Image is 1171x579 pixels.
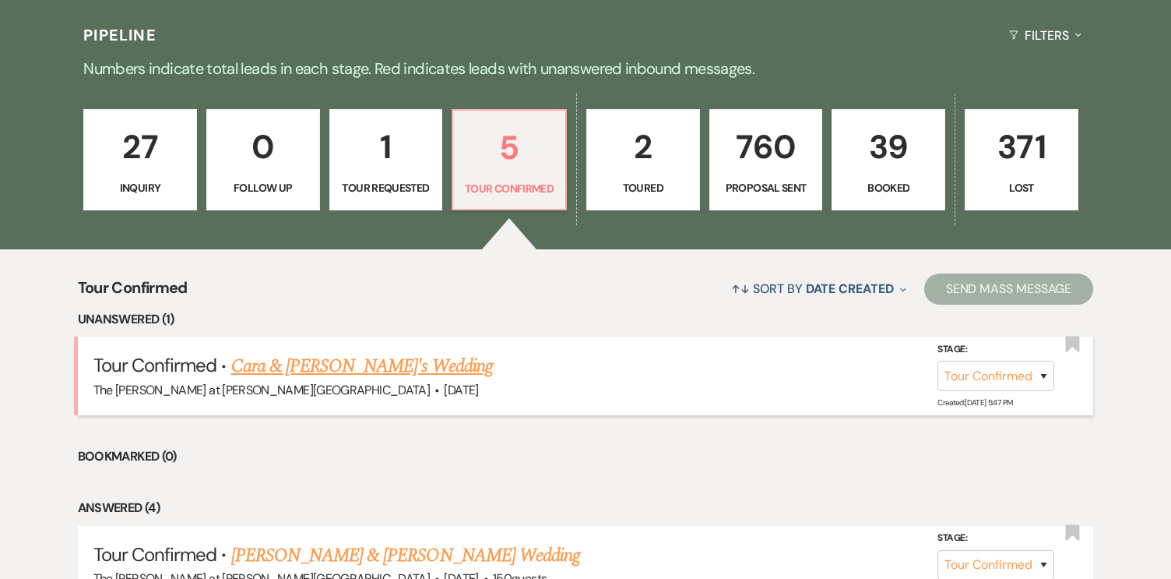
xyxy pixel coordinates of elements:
[93,382,430,398] span: The [PERSON_NAME] at [PERSON_NAME][GEOGRAPHIC_DATA]
[731,281,750,297] span: ↑↓
[1003,15,1088,56] button: Filters
[806,281,894,297] span: Date Created
[596,179,690,196] p: Toured
[78,447,1094,467] li: Bookmarked (0)
[842,121,935,173] p: 39
[93,179,187,196] p: Inquiry
[93,542,217,567] span: Tour Confirmed
[93,353,217,377] span: Tour Confirmed
[93,121,187,173] p: 27
[206,109,320,210] a: 0Follow Up
[216,179,310,196] p: Follow Up
[965,109,1078,210] a: 371Lost
[339,179,433,196] p: Tour Requested
[975,121,1068,173] p: 371
[452,109,567,210] a: 5Tour Confirmed
[329,109,443,210] a: 1Tour Requested
[25,56,1146,81] p: Numbers indicate total leads in each stage. Red indicates leads with unanswered inbound messages.
[924,274,1094,305] button: Send Mass Message
[832,109,945,210] a: 39Booked
[339,121,433,173] p: 1
[586,109,700,210] a: 2Toured
[78,498,1094,518] li: Answered (4)
[937,341,1054,358] label: Stage:
[462,122,556,174] p: 5
[78,309,1094,330] li: Unanswered (1)
[444,382,478,398] span: [DATE]
[937,397,1012,408] span: Created: [DATE] 5:47 PM
[709,109,823,210] a: 760Proposal Sent
[231,352,493,380] a: Cara & [PERSON_NAME]'s Wedding
[725,268,912,309] button: Sort By Date Created
[719,121,813,173] p: 760
[83,24,156,46] h3: Pipeline
[596,121,690,173] p: 2
[842,179,935,196] p: Booked
[78,276,188,309] span: Tour Confirmed
[719,179,813,196] p: Proposal Sent
[231,542,580,570] a: [PERSON_NAME] & [PERSON_NAME] Wedding
[83,109,197,210] a: 27Inquiry
[937,530,1054,547] label: Stage:
[462,180,556,197] p: Tour Confirmed
[975,179,1068,196] p: Lost
[216,121,310,173] p: 0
